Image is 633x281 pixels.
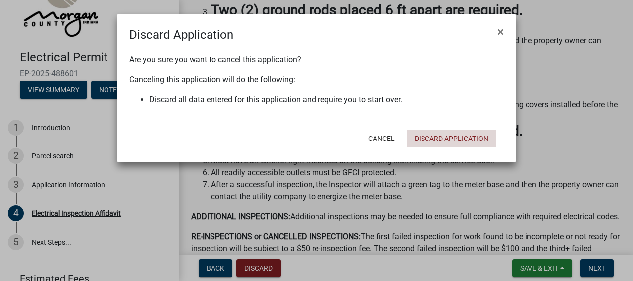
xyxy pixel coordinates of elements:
[129,74,504,86] p: Canceling this application will do the following:
[497,25,504,39] span: ×
[407,130,496,147] button: Discard Application
[149,94,504,106] li: Discard all data entered for this application and require you to start over.
[489,18,512,46] button: Close
[129,54,504,66] p: Are you sure you want to cancel this application?
[129,26,233,44] h4: Discard Application
[360,130,403,147] button: Cancel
